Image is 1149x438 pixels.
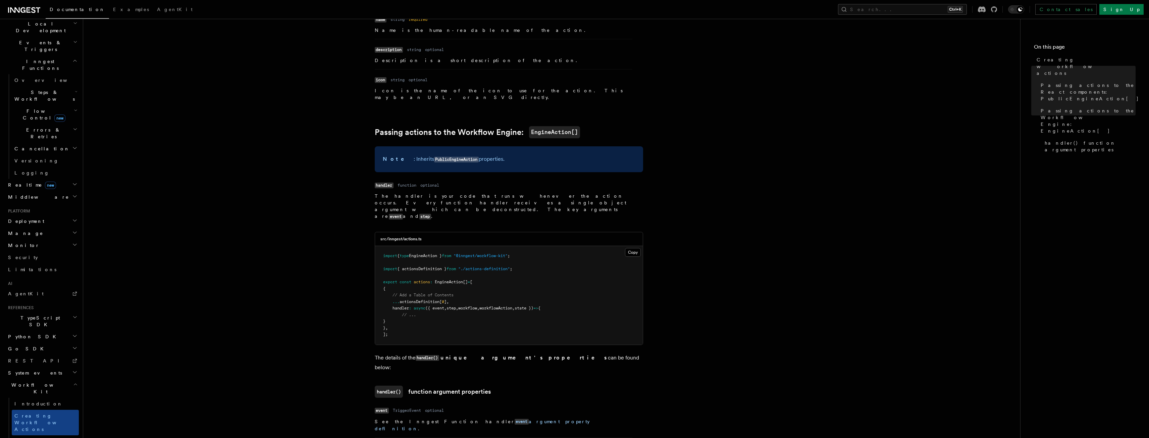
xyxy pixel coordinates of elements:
button: Search...Ctrl+K [838,4,967,15]
p: Description is a short description of the action. [375,57,632,64]
span: Monitor [5,242,40,249]
button: Cancellation [12,143,79,155]
span: handler() function argument properties [1045,140,1136,153]
span: , [477,306,479,310]
span: 0 [442,299,444,304]
span: } [383,319,385,324]
span: ({ event [425,306,444,310]
a: Sign Up [1099,4,1144,15]
a: REST API [5,355,79,367]
code: handler() [375,386,403,398]
button: Copy [625,248,641,257]
span: EngineAction [435,280,463,284]
span: } [383,326,385,330]
span: Documentation [50,7,105,12]
span: actions [414,280,430,284]
a: Passing actions to the Workflow Engine:EngineAction[] [375,126,580,138]
span: Inngest Functions [5,58,72,71]
button: System events [5,367,79,379]
code: name [375,17,386,22]
span: import [383,266,397,271]
button: Flow Controlnew [12,105,79,124]
a: Overview [12,74,79,86]
code: icon [375,77,386,83]
dd: optional [425,47,444,52]
span: { [538,306,540,310]
span: [ [470,280,472,284]
button: Middleware [5,191,79,203]
span: Passing actions to the Workflow Engine: EngineAction[] [1041,107,1136,134]
div: Inngest Functions [5,74,79,179]
a: handler() function argument properties [1042,137,1136,156]
a: AgentKit [153,2,197,18]
span: ] [444,299,447,304]
span: AgentKit [157,7,193,12]
dd: function [398,183,416,188]
code: event [515,419,529,425]
button: Go SDK [5,343,79,355]
dd: optional [425,408,444,413]
dd: optional [409,77,427,83]
span: Introduction [14,401,63,406]
a: handler()function argument properties [375,386,491,398]
code: description [375,47,403,53]
span: Middleware [5,194,69,200]
a: Logging [12,167,79,179]
span: ; [510,266,512,271]
span: Versioning [14,158,59,163]
code: EngineAction[] [529,126,580,138]
span: new [54,114,65,122]
button: Deployment [5,215,79,227]
span: AI [5,281,12,286]
span: References [5,305,34,310]
a: Examples [109,2,153,18]
span: Events & Triggers [5,39,73,53]
span: { [383,286,385,291]
span: Cancellation [12,145,70,152]
span: Examples [113,7,149,12]
span: Deployment [5,218,44,225]
button: Inngest Functions [5,55,79,74]
span: step [447,306,456,310]
span: Security [8,255,38,260]
span: , [456,306,458,310]
span: REST API [8,358,65,363]
button: Errors & Retries [12,124,79,143]
span: Workflow Kit [5,382,73,395]
strong: Note [383,156,414,162]
dd: optional [420,183,439,188]
span: actionsDefinition[ [400,299,442,304]
button: Workflow Kit [5,379,79,398]
span: const [400,280,411,284]
span: , [444,306,447,310]
button: Steps & Workflows [12,86,79,105]
span: "./actions-definition" [458,266,510,271]
code: handler [375,183,394,188]
p: Icon is the name of the icon to use for the action. This may be an URL, or an SVG directly. [375,87,632,101]
strong: unique argument's properties [440,354,608,361]
span: Flow Control [12,108,74,121]
span: Creating Workflow Actions [14,413,73,432]
span: ; [508,253,510,258]
span: Steps & Workflows [12,89,75,102]
span: Creating workflow actions [1037,56,1136,77]
dd: TriggerEvent [393,408,421,413]
p: The handler is your code that runs whenever the action occurs. Every function handler receives a ... [375,193,632,220]
span: System events [5,370,62,376]
span: "@inngest/workflow-kit" [454,253,508,258]
span: ... [393,299,400,304]
span: from [447,266,456,271]
span: TypeScript SDK [5,314,72,328]
dd: string [390,17,405,22]
a: Documentation [46,2,109,19]
button: Manage [5,227,79,239]
span: Python SDK [5,333,60,340]
span: handler [393,306,409,310]
p: See the Inngest Function handler . [375,418,632,432]
span: Limitations [8,267,56,272]
code: handler() [416,355,439,361]
span: import [383,253,397,258]
span: EngineAction } [409,253,442,258]
span: Realtime [5,182,56,188]
p: The details of the can be found below: [375,353,643,372]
